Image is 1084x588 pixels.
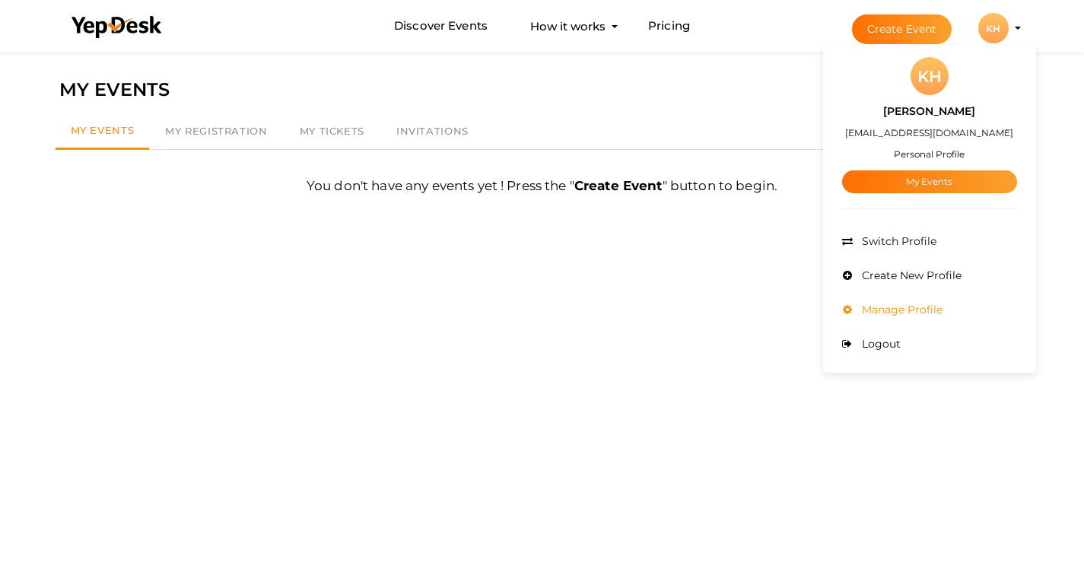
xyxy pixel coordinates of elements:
span: Logout [858,337,901,351]
span: Switch Profile [858,234,936,248]
small: Personal Profile [894,148,965,160]
div: MY EVENTS [59,75,1025,104]
label: [PERSON_NAME] [883,103,975,120]
a: My Events [56,114,150,150]
span: Create New Profile [858,269,962,282]
button: Create Event [852,14,952,44]
span: My Events [71,124,135,136]
a: Invitations [380,114,485,149]
div: KH [978,13,1009,43]
div: KH [911,57,949,95]
a: My Registration [149,114,283,149]
button: How it works [526,12,610,40]
label: You don't have any events yet ! Press the " " button to begin. [307,176,777,206]
span: Invitations [396,125,469,137]
a: Discover Events [394,12,488,40]
a: My Tickets [284,114,380,149]
button: KH [974,12,1013,44]
label: [EMAIL_ADDRESS][DOMAIN_NAME] [845,124,1013,141]
a: Pricing [648,12,690,40]
a: My Events [842,170,1017,193]
span: Manage Profile [858,303,943,316]
span: My Registration [165,125,267,137]
b: Create Event [574,178,663,193]
span: My Tickets [300,125,364,137]
profile-pic: KH [978,23,1009,34]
